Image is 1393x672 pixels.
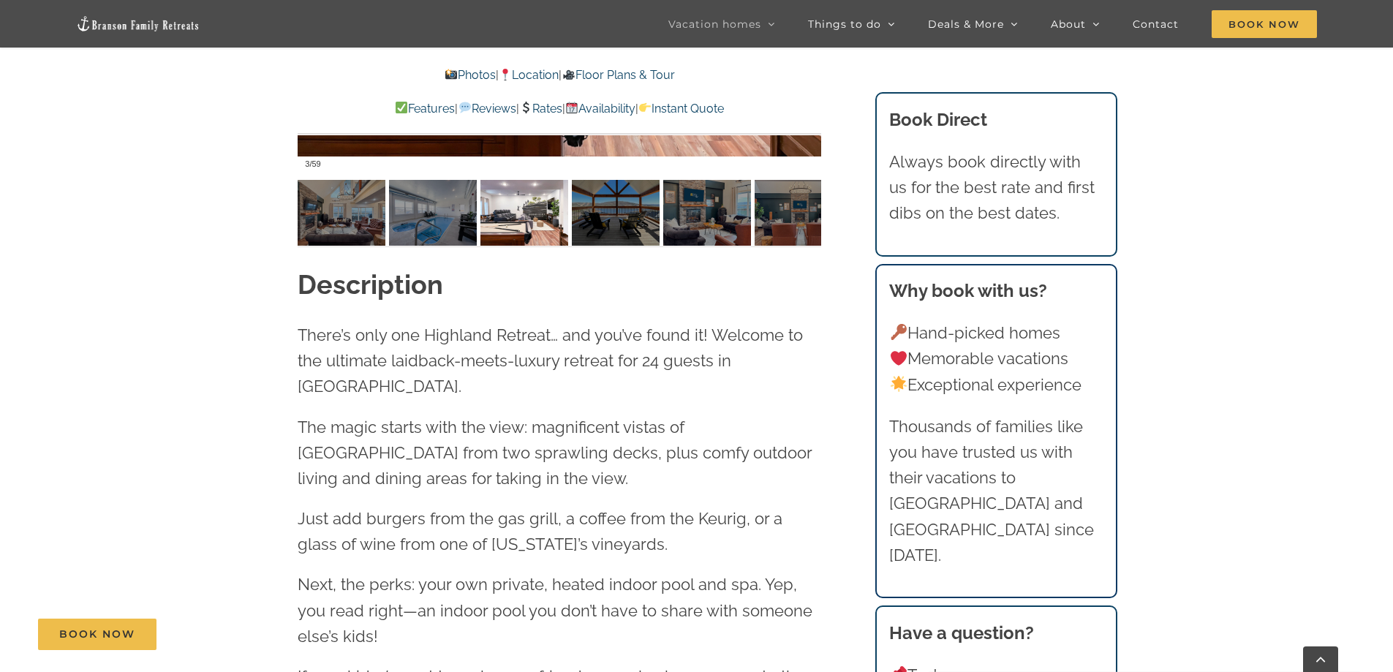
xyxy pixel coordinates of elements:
[663,180,751,246] img: Highland-Retreat-at-Table-Rock-Lake-3005-Edit-scaled.jpg-nggid042938-ngg0dyn-120x90-00f0w010c011r...
[298,180,385,246] img: Highland-Retreat-at-Table-Rock-Lake-3021-scaled.jpg-nggid042947-ngg0dyn-120x90-00f0w010c011r110f1...
[562,68,674,82] a: Floor Plans & Tour
[638,102,724,116] a: Instant Quote
[76,15,200,32] img: Branson Family Retreats Logo
[563,69,575,80] img: 🎥
[889,109,987,130] b: Book Direct
[565,102,635,116] a: Availability
[395,102,455,116] a: Features
[445,69,457,80] img: 📸
[889,149,1103,227] p: Always book directly with us for the best rate and first dibs on the best dates.
[889,320,1103,398] p: Hand-picked homes Memorable vacations Exceptional experience
[298,66,821,85] p: | |
[808,19,881,29] span: Things to do
[1133,19,1179,29] span: Contact
[891,376,907,392] img: 🌟
[298,418,812,488] span: The magic starts with the view: magnificent vistas of [GEOGRAPHIC_DATA] from two sprawling decks,...
[519,102,562,116] a: Rates
[639,102,651,113] img: 👉
[445,68,496,82] a: Photos
[499,68,559,82] a: Location
[480,180,568,246] img: Highland-Retreat-vacation-home-rental-Table-Rock-Lake-50-scaled.jpg-nggid03287-ngg0dyn-120x90-00f...
[1051,19,1086,29] span: About
[298,325,803,396] span: There’s only one Highland Retreat… and you’ve found it! Welcome to the ultimate laidback-meets-lu...
[889,414,1103,568] p: Thousands of families like you have trusted us with their vacations to [GEOGRAPHIC_DATA] and [GEO...
[572,180,660,246] img: Highland-Retreat-vacation-home-rental-Table-Rock-Lake-84-scaled.jpg-nggid03315-ngg0dyn-120x90-00f...
[668,19,761,29] span: Vacation homes
[755,180,842,246] img: Highland-Retreat-at-Table-Rock-Lake-3006-Edit-scaled.jpg-nggid042939-ngg0dyn-120x90-00f0w010c011r...
[298,99,821,118] p: | | | |
[458,102,516,116] a: Reviews
[396,102,407,113] img: ✅
[928,19,1004,29] span: Deals & More
[1212,10,1317,38] span: Book Now
[459,102,471,113] img: 💬
[499,69,511,80] img: 📍
[298,269,443,300] strong: Description
[298,509,782,554] span: Just add burgers from the gas grill, a coffee from the Keurig, or a glass of wine from one of [US...
[566,102,578,113] img: 📆
[389,180,477,246] img: Highland-Retreat-vacation-home-rental-Table-Rock-Lake-68-scaled.jpg-nggid03305-ngg0dyn-120x90-00f...
[891,324,907,340] img: 🔑
[889,278,1103,304] h3: Why book with us?
[520,102,532,113] img: 💲
[59,628,135,641] span: Book Now
[891,350,907,366] img: ❤️
[298,575,812,645] span: Next, the perks: your own private, heated indoor pool and spa. Yep, you read right—an indoor pool...
[38,619,156,650] a: Book Now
